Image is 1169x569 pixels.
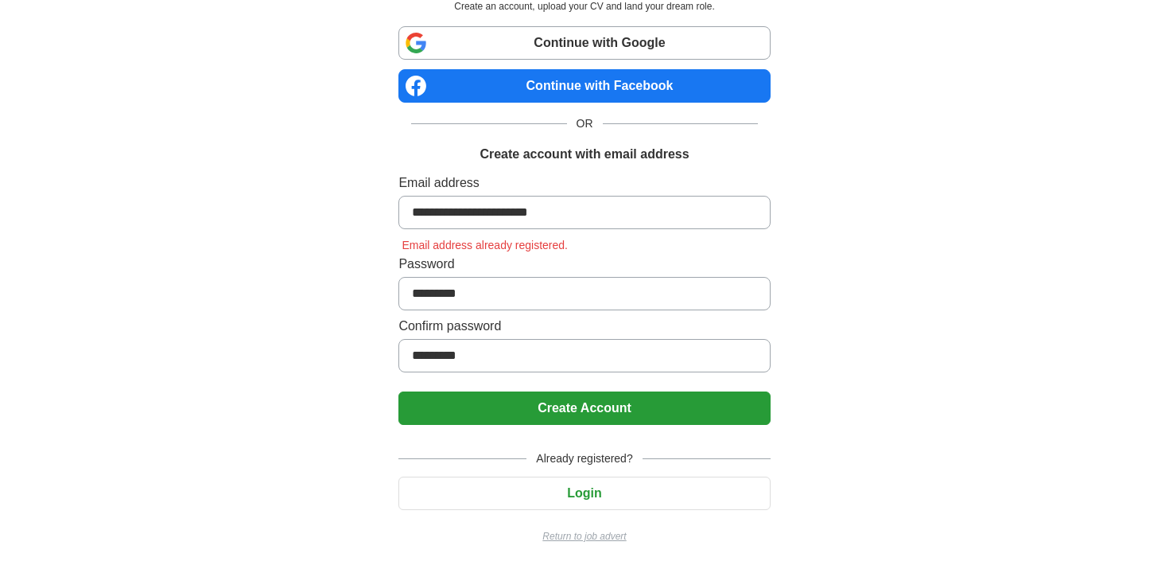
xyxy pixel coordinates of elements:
span: Already registered? [526,450,642,467]
a: Return to job advert [398,529,770,544]
span: Email address already registered. [398,239,571,251]
a: Continue with Google [398,26,770,60]
a: Login [398,486,770,500]
label: Confirm password [398,317,770,336]
label: Password [398,255,770,274]
button: Create Account [398,392,770,425]
h1: Create account with email address [480,145,689,164]
span: OR [567,115,603,132]
button: Login [398,477,770,510]
label: Email address [398,173,770,193]
a: Continue with Facebook [398,69,770,103]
